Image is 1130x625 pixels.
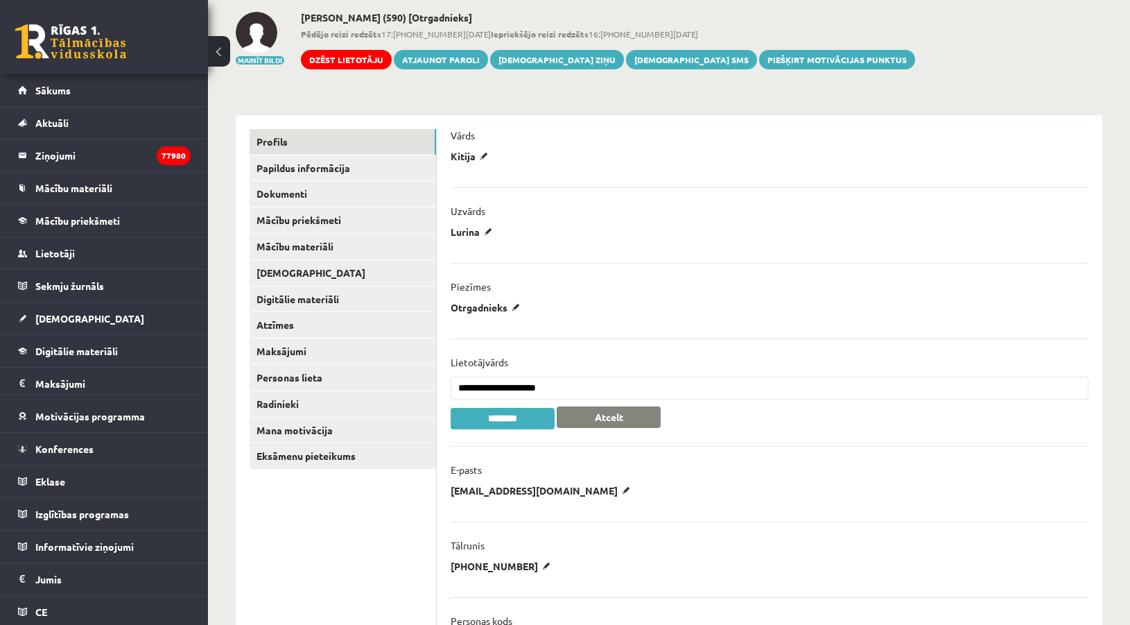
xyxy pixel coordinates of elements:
a: Rīgas 1. Tālmācības vidusskola [15,24,126,59]
legend: Maksājumi [35,368,191,400]
span: Mācību priekšmeti [35,214,120,227]
a: Digitālie materiāli [250,286,436,312]
a: Sākums [18,74,191,106]
a: Ziņojumi77980 [18,139,191,171]
p: Uzvārds [451,205,485,217]
a: Motivācijas programma [18,400,191,432]
p: Lurina [451,225,497,238]
a: Mācību materiāli [18,172,191,204]
a: Digitālie materiāli [18,335,191,367]
span: CE [35,606,47,618]
a: Dokumenti [250,181,436,207]
span: Aktuāli [35,117,69,129]
p: Piezīmes [451,280,491,293]
a: Mana motivācija [250,418,436,443]
p: Lietotājvārds [451,356,508,368]
p: Tālrunis [451,539,485,551]
a: Piešķirt motivācijas punktus [759,50,915,69]
i: 77980 [157,146,191,165]
p: Kitija [451,150,493,162]
a: Mācību priekšmeti [18,205,191,237]
a: Aktuāli [18,107,191,139]
a: Radinieki [250,391,436,417]
a: Maksājumi [18,368,191,400]
a: Mācību priekšmeti [250,207,436,233]
a: Jumis [18,563,191,595]
a: [DEMOGRAPHIC_DATA] SMS [626,50,757,69]
span: [DEMOGRAPHIC_DATA] [35,312,144,325]
legend: Ziņojumi [35,139,191,171]
b: Iepriekšējo reizi redzēts [491,28,589,40]
span: Eklase [35,475,65,488]
h2: [PERSON_NAME] (590) [Otrgadnieks] [301,12,915,24]
p: Vārds [451,129,475,142]
a: Izglītības programas [18,498,191,530]
b: Pēdējo reizi redzēts [301,28,381,40]
a: [DEMOGRAPHIC_DATA] [18,302,191,334]
a: Dzēst lietotāju [301,50,392,69]
a: Mācību materiāli [250,234,436,259]
a: Informatīvie ziņojumi [18,531,191,563]
span: Konferences [35,443,94,455]
span: Jumis [35,573,62,585]
span: Sekmju žurnāls [35,280,104,292]
a: Atjaunot paroli [394,50,488,69]
a: Konferences [18,433,191,465]
a: Sekmju žurnāls [18,270,191,302]
a: Papildus informācija [250,155,436,181]
p: E-pasts [451,463,482,476]
button: Atcelt [557,406,661,428]
span: Mācību materiāli [35,182,112,194]
img: Kitija Lurina [236,12,277,53]
p: Otrgadnieks [451,301,525,314]
button: Mainīt bildi [236,56,284,65]
a: [DEMOGRAPHIC_DATA] ziņu [490,50,624,69]
a: Atzīmes [250,312,436,338]
a: [DEMOGRAPHIC_DATA] [250,260,436,286]
a: Personas lieta [250,365,436,391]
span: Sākums [35,84,71,96]
a: Lietotāji [18,237,191,269]
span: Informatīvie ziņojumi [35,540,134,553]
span: Lietotāji [35,247,75,259]
p: [PHONE_NUMBER] [451,560,555,572]
span: Izglītības programas [35,508,129,520]
a: Maksājumi [250,339,436,364]
a: Profils [250,129,436,155]
a: Eksāmenu pieteikums [250,443,436,469]
a: Eklase [18,465,191,497]
span: Digitālie materiāli [35,345,118,357]
p: [EMAIL_ADDRESS][DOMAIN_NAME] [451,484,635,497]
span: Motivācijas programma [35,410,145,422]
span: 17:[PHONE_NUMBER][DATE] 16:[PHONE_NUMBER][DATE] [301,28,915,40]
